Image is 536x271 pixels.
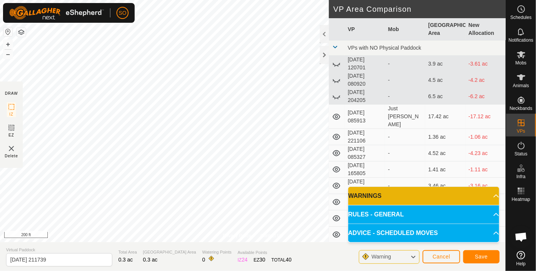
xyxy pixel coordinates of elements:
img: Gallagher Logo [9,6,104,20]
td: [DATE] 080920 [345,72,385,88]
td: 1.41 ac [425,161,465,178]
div: IZ [237,256,247,264]
td: 3.46 ac [425,178,465,194]
a: Help [506,248,536,269]
td: 4.52 ac [425,145,465,161]
span: Available Points [237,249,291,256]
td: 6.5 ac [425,88,465,105]
button: Save [463,250,500,263]
span: Neckbands [509,106,532,111]
td: [DATE] 221106 [345,129,385,145]
div: - [388,166,422,174]
span: Warning [371,254,391,260]
td: -3.61 ac [465,56,506,72]
div: - [388,60,422,68]
span: VPs [517,129,525,133]
span: ADVICE - SCHEDULED MOVES [348,229,438,238]
span: 0 [202,257,205,263]
span: 40 [286,257,292,263]
td: [DATE] 142612 [345,178,385,194]
span: WARNINGS [348,191,382,201]
button: Cancel [423,250,460,263]
p-accordion-header: WARNINGS [348,187,499,205]
span: Infra [516,174,525,179]
span: Save [475,254,488,260]
th: New Allocation [465,18,506,41]
td: [DATE] 085913 [345,105,385,129]
a: Contact Us [260,232,283,239]
span: VPs with NO Physical Paddock [348,45,421,51]
button: Reset Map [3,27,13,36]
p-accordion-header: RULES - GENERAL [348,205,499,224]
td: [DATE] 204205 [345,88,385,105]
td: [DATE] 085327 [345,145,385,161]
span: Animals [513,83,529,88]
div: Just [PERSON_NAME] [388,105,422,128]
div: - [388,149,422,157]
td: [DATE] 143538 [345,210,385,227]
span: Virtual Paddock [6,247,112,253]
span: 0.3 ac [143,257,157,263]
td: -3.16 ac [465,178,506,194]
td: [DATE] 143914 [345,227,385,243]
th: VP [345,18,385,41]
td: [DATE] 120701 [345,56,385,72]
td: 1.36 ac [425,129,465,145]
span: Cancel [432,254,450,260]
th: [GEOGRAPHIC_DATA] Area [425,18,465,41]
span: 24 [242,257,248,263]
h2: VP Area Comparison [333,5,506,14]
span: Watering Points [202,249,231,255]
td: 17.42 ac [425,105,465,129]
span: Total Area [118,249,137,255]
div: EZ [254,256,266,264]
span: Notifications [509,38,533,42]
span: Heatmap [512,197,530,202]
td: [DATE] 165805 [345,161,385,178]
button: – [3,50,13,59]
span: Mobs [516,61,527,65]
div: - [388,182,422,190]
span: EZ [9,132,14,138]
div: - [388,133,422,141]
td: [DATE] 142846 [345,194,385,210]
td: -1.06 ac [465,129,506,145]
td: 4.5 ac [425,72,465,88]
img: VP [7,144,16,153]
span: IZ [9,111,14,117]
div: DRAW [5,91,18,96]
td: -6.2 ac [465,88,506,105]
span: Schedules [510,15,531,20]
button: Map Layers [17,28,26,37]
span: SO [119,9,126,17]
td: -17.12 ac [465,105,506,129]
div: - [388,92,422,100]
a: Privacy Policy [223,232,251,239]
span: [GEOGRAPHIC_DATA] Area [143,249,196,255]
span: RULES - GENERAL [348,210,404,219]
th: Mob [385,18,425,41]
td: 3.9 ac [425,56,465,72]
td: -1.11 ac [465,161,506,178]
div: TOTAL [272,256,292,264]
span: Status [514,152,527,156]
td: -4.2 ac [465,72,506,88]
span: Help [516,262,526,266]
button: + [3,40,13,49]
span: 0.3 ac [118,257,133,263]
a: Open chat [510,226,533,248]
div: - [388,76,422,84]
td: -4.23 ac [465,145,506,161]
span: 30 [259,257,266,263]
span: Delete [5,153,18,159]
p-accordion-header: ADVICE - SCHEDULED MOVES [348,224,499,242]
